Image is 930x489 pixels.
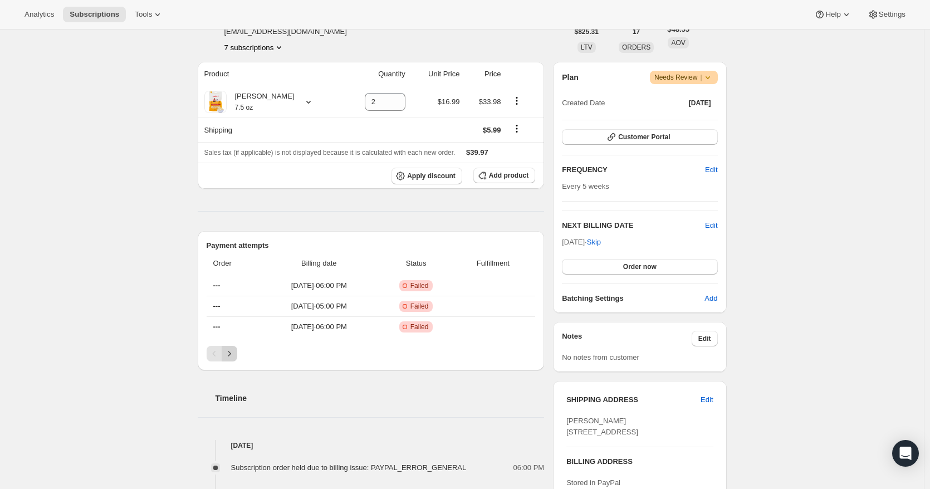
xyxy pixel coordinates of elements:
[698,290,724,307] button: Add
[562,164,705,175] h2: FREQUENCY
[263,280,375,291] span: [DATE] · 06:00 PM
[626,24,647,40] button: 17
[63,7,126,22] button: Subscriptions
[204,91,227,113] img: product img
[562,129,717,145] button: Customer Portal
[825,10,840,19] span: Help
[407,172,456,180] span: Apply discount
[263,321,375,332] span: [DATE] · 06:00 PM
[128,7,170,22] button: Tools
[135,10,152,19] span: Tools
[581,43,593,51] span: LTV
[410,281,429,290] span: Failed
[216,393,545,404] h2: Timeline
[861,7,912,22] button: Settings
[213,322,221,331] span: ---
[698,161,724,179] button: Edit
[207,346,536,361] nav: Pagination
[224,42,285,53] button: Product actions
[204,149,456,157] span: Sales tax (if applicable) is not displayed because it is calculated with each new order.
[562,259,717,275] button: Order now
[623,262,657,271] span: Order now
[410,302,429,311] span: Failed
[587,237,601,248] span: Skip
[562,182,609,190] span: Every 5 weeks
[562,72,579,83] h2: Plan
[25,10,54,19] span: Analytics
[618,133,670,141] span: Customer Portal
[700,73,702,82] span: |
[566,394,701,405] h3: SHIPPING ADDRESS
[207,251,261,276] th: Order
[562,331,692,346] h3: Notes
[879,10,905,19] span: Settings
[213,302,221,310] span: ---
[508,123,526,135] button: Shipping actions
[513,462,545,473] span: 06:00 PM
[70,10,119,19] span: Subscriptions
[705,220,717,231] button: Edit
[682,95,718,111] button: [DATE]
[341,62,409,86] th: Quantity
[807,7,858,22] button: Help
[667,24,689,35] span: $48.55
[704,293,717,304] span: Add
[410,322,429,331] span: Failed
[263,301,375,312] span: [DATE] · 05:00 PM
[227,91,295,113] div: [PERSON_NAME]
[701,394,713,405] span: Edit
[562,238,601,246] span: [DATE] ·
[438,97,460,106] span: $16.99
[562,97,605,109] span: Created Date
[489,171,528,180] span: Add product
[575,27,599,36] span: $825.31
[692,331,718,346] button: Edit
[466,148,488,157] span: $39.97
[698,334,711,343] span: Edit
[222,346,237,361] button: Next
[566,417,638,436] span: [PERSON_NAME] [STREET_ADDRESS]
[483,126,501,134] span: $5.99
[479,97,501,106] span: $33.98
[562,353,639,361] span: No notes from customer
[566,478,620,487] span: Stored in PayPal
[213,281,221,290] span: ---
[671,39,685,47] span: AOV
[508,95,526,107] button: Product actions
[473,168,535,183] button: Add product
[235,104,253,111] small: 7.5 oz
[231,463,467,472] span: Subscription order held due to billing issue: PAYPAL_ERROR_GENERAL
[892,440,919,467] div: Open Intercom Messenger
[705,164,717,175] span: Edit
[568,24,605,40] button: $825.31
[18,7,61,22] button: Analytics
[198,440,545,451] h4: [DATE]
[562,220,705,231] h2: NEXT BILLING DATE
[566,456,713,467] h3: BILLING ADDRESS
[391,168,462,184] button: Apply discount
[580,233,608,251] button: Skip
[198,118,341,142] th: Shipping
[463,62,504,86] th: Price
[689,99,711,107] span: [DATE]
[458,258,529,269] span: Fulfillment
[224,26,428,37] span: [EMAIL_ADDRESS][DOMAIN_NAME]
[694,391,719,409] button: Edit
[263,258,375,269] span: Billing date
[198,62,341,86] th: Product
[633,27,640,36] span: 17
[207,240,536,251] h2: Payment attempts
[622,43,650,51] span: ORDERS
[381,258,451,269] span: Status
[562,293,704,304] h6: Batching Settings
[654,72,713,83] span: Needs Review
[409,62,463,86] th: Unit Price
